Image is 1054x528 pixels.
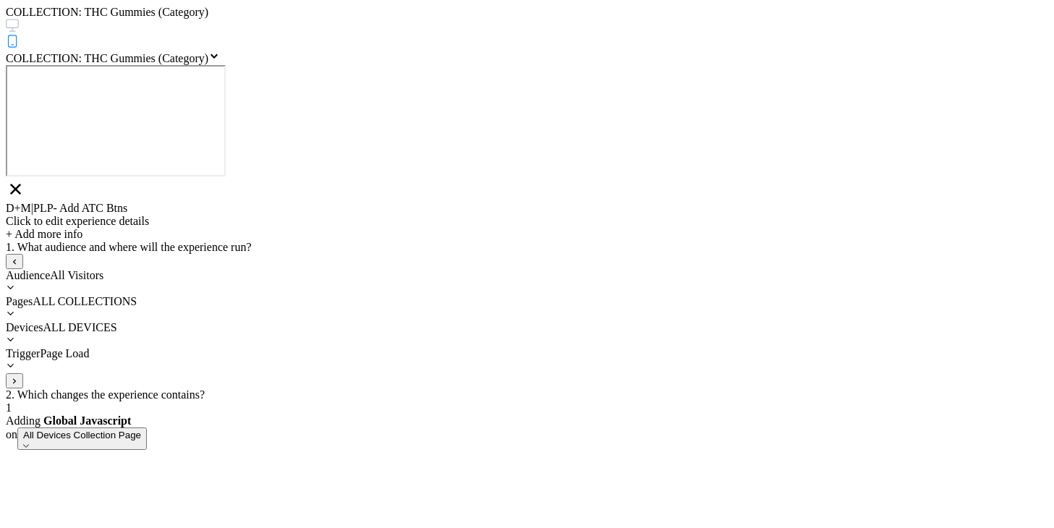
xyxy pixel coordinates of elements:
[43,414,131,427] b: Global Javascript
[6,295,33,307] span: Pages
[6,241,252,253] span: 1. What audience and where will the experience run?
[6,215,1048,228] div: Click to edit experience details
[6,414,1048,450] span: Adding
[6,269,50,281] span: Audience
[6,388,205,401] span: 2. Which changes the experience contains?
[6,347,40,359] span: Trigger
[6,428,17,440] span: on
[33,295,137,307] span: ALL COLLECTIONS
[6,401,1048,414] div: 1
[6,321,43,333] span: Devices
[40,347,89,359] span: Page Load
[17,427,147,450] button: All Devices Collection Pagedown arrow
[23,444,29,448] img: down arrow
[43,321,117,333] span: ALL DEVICES
[6,202,127,214] span: D+M|PLP- Add ATC Btns
[6,6,208,18] span: COLLECTION: THC Gummies (Category)
[50,269,103,281] span: All Visitors
[6,52,208,64] span: COLLECTION: THC Gummies (Category)
[6,228,82,240] span: + Add more info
